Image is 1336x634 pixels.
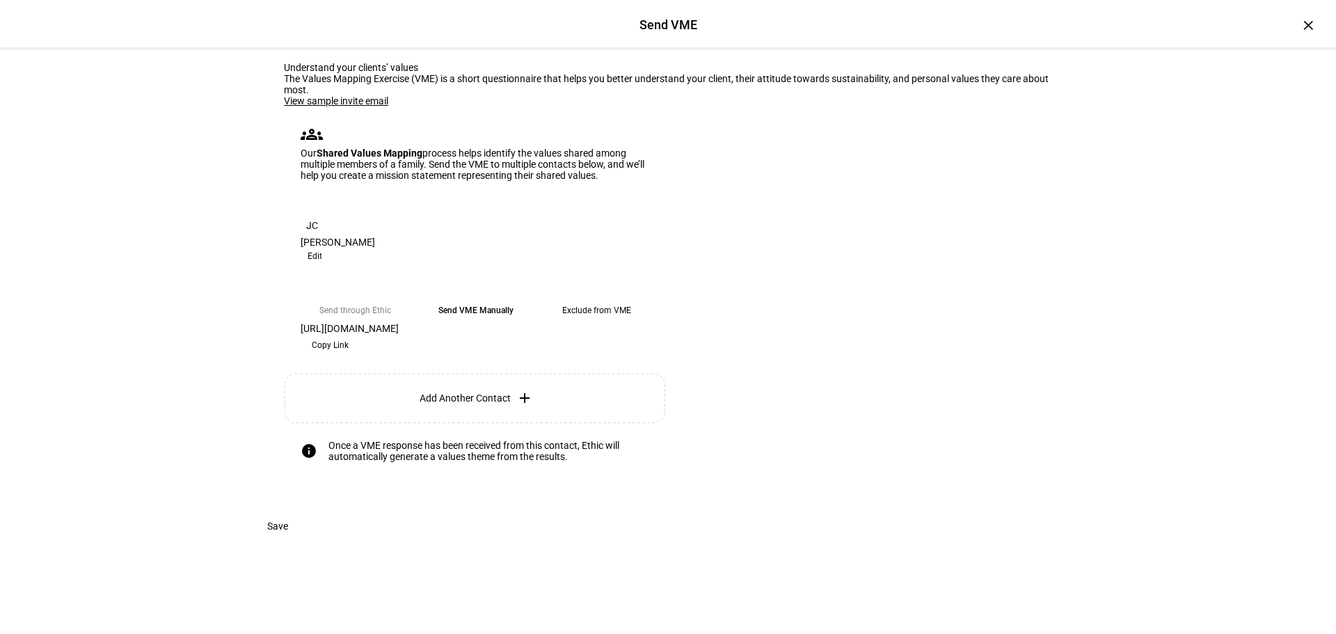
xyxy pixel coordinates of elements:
button: Copy Link [301,334,360,356]
div: Once a VME response has been received from this contact, Ethic will automatically generate a valu... [328,440,651,462]
span: Copy Link [312,334,349,356]
eth-mega-radio-button: Send through Ethic [301,298,411,323]
button: Edit [301,248,329,264]
b: Shared Values Mapping [317,148,422,159]
div: [URL][DOMAIN_NAME] [301,323,651,334]
div: JC [301,214,323,237]
a: View sample invite email [284,95,388,106]
mat-icon: info [301,443,317,459]
div: × [1297,14,1319,36]
span: Edit [308,248,322,264]
mat-icon: groups [301,123,323,145]
span: Add Another Contact [420,393,511,404]
eth-mega-radio-button: Exclude from VME [541,298,651,323]
eth-mega-radio-button: Send VME Manually [422,298,530,323]
div: The Values Mapping Exercise (VME) is a short questionnaire that helps you better understand your ... [284,73,1052,95]
div: Understand your clients’ values [284,62,1052,73]
span: Save [267,512,288,540]
mat-icon: add [516,390,533,406]
div: [PERSON_NAME] [301,237,651,248]
button: Save [250,512,305,540]
div: Our process helps identify the values shared among multiple members of a family. Send the VME to ... [301,148,651,181]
